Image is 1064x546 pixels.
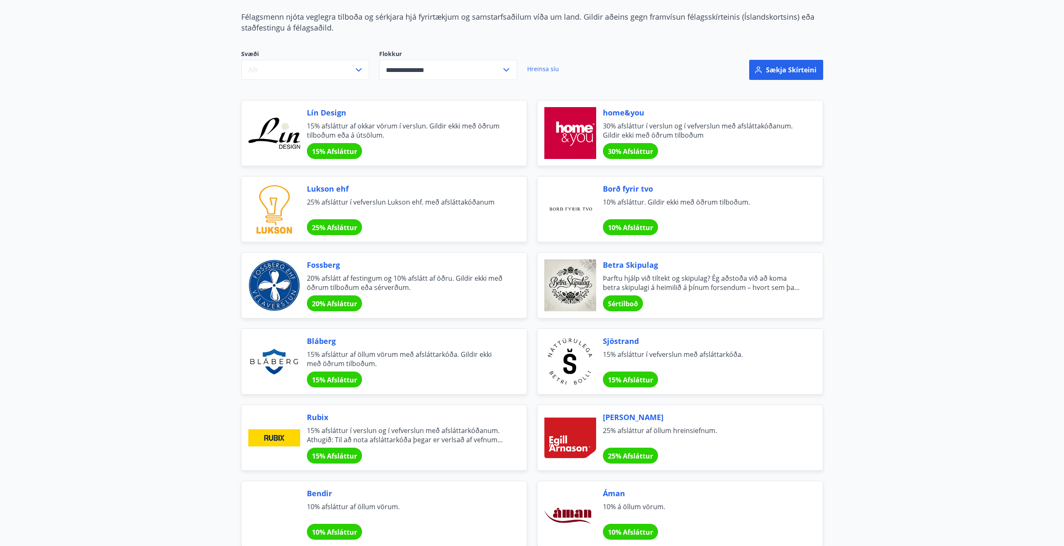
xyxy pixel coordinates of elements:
span: Allt [248,65,258,74]
span: 10% Afsláttur [608,223,653,232]
span: Svæði [241,50,369,60]
span: Lín Design [307,107,507,118]
span: 15% afsláttur í vefverslun með afsláttarkóða. [603,350,803,368]
span: 15% afsláttur í verslun og í vefverslun með afsláttarkóðanum. Athugið: Til að nota afsláttarkóða ... [307,426,507,444]
span: [PERSON_NAME] [603,412,803,423]
span: 20% afslátt af festingum og 10% afslátt af öðru. Gildir ekki með öðrum tilboðum eða sérverðum. [307,274,507,292]
span: Rubix [307,412,507,423]
label: Flokkur [379,50,517,58]
span: 20% Afsláttur [312,299,357,308]
span: Bendir [307,488,507,499]
span: 10% Afsláttur [312,528,357,537]
span: Fossberg [307,259,507,270]
span: Borð fyrir tvo [603,183,803,194]
button: Sækja skírteini [749,60,823,80]
span: 15% Afsláttur [608,375,653,385]
span: 15% Afsláttur [312,451,357,461]
span: 15% Afsláttur [312,375,357,385]
span: 25% Afsláttur [608,451,653,461]
span: 25% Afsláttur [312,223,357,232]
span: 30% afsláttur í verslun og í vefverslun með afsláttakóðanum. Gildir ekki með öðrum tilboðum [603,121,803,140]
span: 10% á öllum vörum. [603,502,803,520]
span: Bláberg [307,336,507,346]
span: 25% afsláttur af öllum hreinsiefnum. [603,426,803,444]
span: 10% afsláttur af öllum vörum. [307,502,507,520]
span: 10% afsláttur. Gildir ekki með öðrum tilboðum. [603,197,803,216]
span: 30% Afsláttur [608,147,653,156]
span: Áman [603,488,803,499]
span: home&you [603,107,803,118]
span: Félagsmenn njóta veglegra tilboða og sérkjara hjá fyrirtækjum og samstarfsaðilum víða um land. Gi... [241,12,814,33]
span: 15% afsláttur af okkar vörum í verslun. Gildir ekki með öðrum tilboðum eða á útsölum. [307,121,507,140]
span: 15% Afsláttur [312,147,357,156]
span: Lukson ehf [307,183,507,194]
span: Sértilboð [608,299,638,308]
span: Sjöstrand [603,336,803,346]
span: Betra Skipulag [603,259,803,270]
span: Þarftu hjálp við tiltekt og skipulag? Ég aðstoða við að koma betra skipulagi á heimilið á þínum f... [603,274,803,292]
button: Allt [241,60,369,80]
span: 15% afsláttur af öllum vörum með afsláttarkóða. Gildir ekki með öðrum tilboðum. [307,350,507,368]
span: 10% Afsláttur [608,528,653,537]
span: 25% afsláttur í vefverslun Lukson ehf. með afsláttakóðanum [307,197,507,216]
a: Hreinsa síu [527,60,559,78]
